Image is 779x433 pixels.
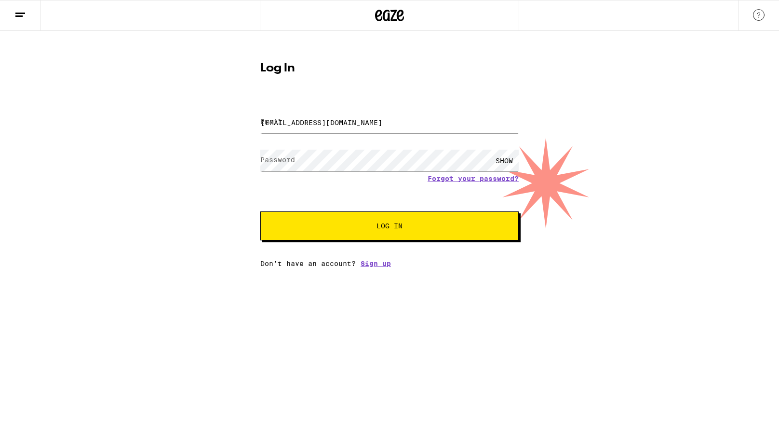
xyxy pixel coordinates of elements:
span: Hi. Need any help? [6,7,69,14]
div: SHOW [490,150,519,171]
label: Password [260,156,295,164]
input: Email [260,112,519,133]
span: Log In [376,223,403,229]
a: Sign up [361,260,391,267]
a: Forgot your password? [428,175,519,182]
button: Log In [260,211,519,240]
h1: Log In [260,63,519,74]
div: Don't have an account? [260,260,519,267]
label: Email [260,118,282,126]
